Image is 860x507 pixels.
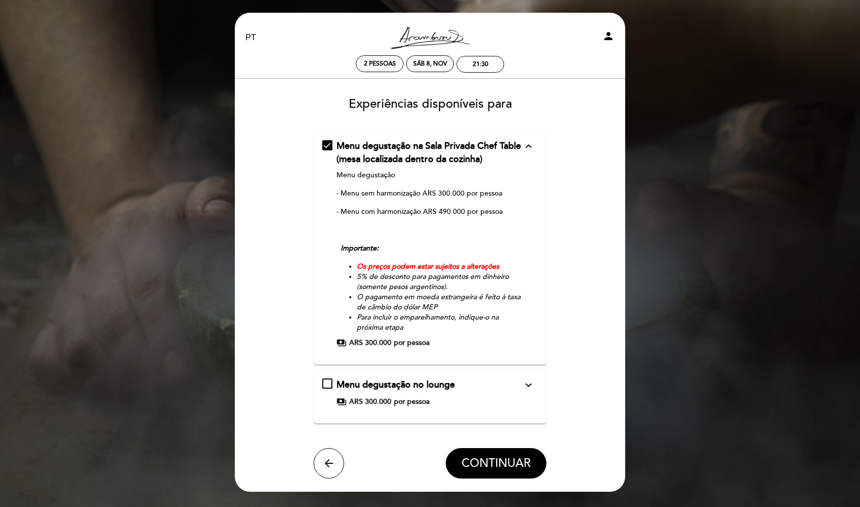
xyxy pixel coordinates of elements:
span: payments [336,338,347,348]
div: 21:30 [473,60,488,68]
i: person [602,30,615,42]
em: Os preços podem estar sujeitos a alterações [357,262,499,271]
button: expand_more [519,378,538,392]
span: ARS 300.000 [349,397,391,407]
a: Aramburu Resto [366,24,494,52]
span: CONTINUAR [462,456,531,470]
button: arrow_back [314,448,344,479]
button: CONTINUAR [446,448,546,479]
span: Experiências disponíveis para [349,97,512,111]
span: payments [336,397,347,407]
div: Sáb 8, nov [413,60,447,68]
span: Menu degustação no lounge [336,379,455,390]
i: expand_more [523,379,535,391]
p: - Menu sem harmonização ARS 300.000 por pessoa [336,188,523,199]
span: ARS 300.000 [349,338,391,348]
p: Menu degustação [336,170,523,180]
em: 5% de desconto para pagamentos em dinheiro (somente pesos argentinos). [357,272,509,291]
span: 2 pessoas [364,60,396,68]
span: por pessoa [394,338,429,348]
span: Menu degustação na Sala Privada Chef Table (mesa localizada dentro da cozinha) [336,140,521,165]
em: O pagamento em moeda estrangeira é feito à taxa de câmbio do dólar MEP [357,293,520,311]
md-checkbox: Menu degustação no lounge expand_more Menu degustação - Menu sem harmonização ARS 300.000 por pes... [322,378,538,407]
i: arrow_back [323,457,335,469]
p: - Menu com harmonização ARS 490.000 por pessoa [336,207,523,217]
button: person [602,30,615,46]
button: expand_less [519,140,538,153]
em: Para incluir o emparelhamento, indique-o na próxima etapa [357,313,499,332]
em: Importante: [341,244,379,252]
i: expand_less [523,140,535,152]
md-checkbox: Menu degustação na Sala Privada Chef Table (mesa localizada dentro da cozinha) expand_more Menu d... [322,140,538,348]
span: por pessoa [394,397,429,407]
